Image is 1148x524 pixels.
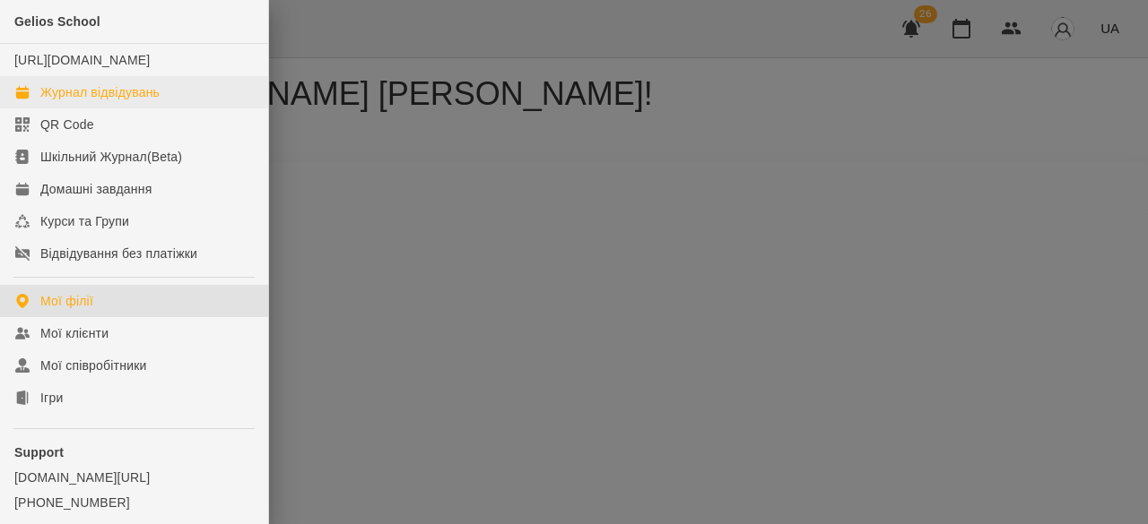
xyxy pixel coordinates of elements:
a: [DOMAIN_NAME][URL] [14,468,254,486]
p: Support [14,443,254,461]
div: Відвідування без платіжки [40,245,197,262]
div: Шкільний Журнал(Beta) [40,148,182,166]
div: Мої клієнти [40,324,109,342]
a: [PHONE_NUMBER] [14,494,254,511]
div: Ігри [40,389,63,407]
a: [URL][DOMAIN_NAME] [14,53,150,67]
div: Мої співробітники [40,356,147,374]
div: Журнал відвідувань [40,83,160,101]
div: Курси та Групи [40,212,129,230]
div: Мої філії [40,292,93,310]
span: Gelios School [14,14,100,29]
div: Домашні завдання [40,180,152,198]
div: QR Code [40,116,94,133]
